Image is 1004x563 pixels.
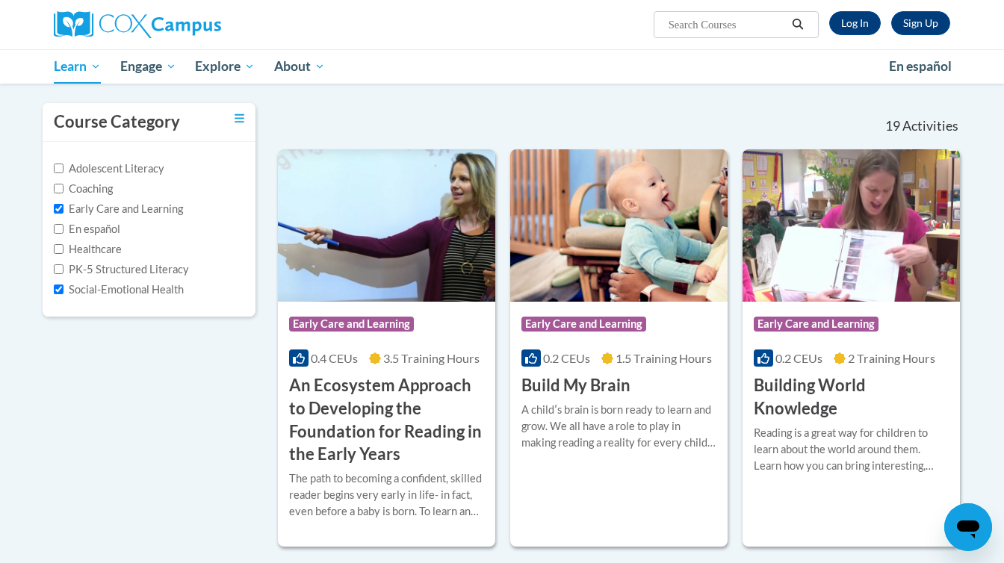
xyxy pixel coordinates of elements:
label: PK-5 Structured Literacy [54,261,189,278]
span: About [274,57,325,75]
span: 3.5 Training Hours [383,351,480,365]
div: Reading is a great way for children to learn about the world around them. Learn how you can bring... [754,425,949,474]
span: 2 Training Hours [848,351,935,365]
h3: An Ecosystem Approach to Developing the Foundation for Reading in the Early Years [289,374,484,466]
iframe: Button to launch messaging window [944,503,992,551]
a: Engage [111,49,186,84]
label: Coaching [54,181,113,197]
button: Search [787,16,809,34]
input: Checkbox for Options [54,244,63,254]
label: Social-Emotional Health [54,281,184,298]
img: Course Logo [743,149,960,302]
input: Checkbox for Options [54,264,63,274]
input: Checkbox for Options [54,164,63,173]
h3: Building World Knowledge [754,374,949,420]
span: Activities [902,118,958,134]
span: Early Care and Learning [289,317,414,332]
span: 19 [885,118,900,134]
div: Main menu [31,49,973,84]
h3: Build My Brain [521,374,630,397]
img: Cox Campus [54,11,221,38]
input: Checkbox for Options [54,184,63,193]
img: Course Logo [278,149,495,302]
a: Course LogoEarly Care and Learning0.2 CEUs1.5 Training Hours Build My BrainA childʹs brain is bor... [510,149,728,547]
label: Adolescent Literacy [54,161,164,177]
a: Log In [829,11,881,35]
div: A childʹs brain is born ready to learn and grow. We all have a role to play in making reading a r... [521,402,716,451]
a: Course LogoEarly Care and Learning0.2 CEUs2 Training Hours Building World KnowledgeReading is a g... [743,149,960,547]
a: Explore [185,49,264,84]
a: Cox Campus [54,11,338,38]
input: Checkbox for Options [54,284,63,294]
span: Learn [54,57,101,75]
span: Explore [195,57,255,75]
span: Early Care and Learning [754,317,878,332]
label: Healthcare [54,241,122,258]
span: 0.2 CEUs [775,351,822,365]
input: Checkbox for Options [54,224,63,234]
a: About [264,49,335,84]
input: Search Courses [667,16,787,34]
span: Engage [120,57,176,75]
span: 0.4 CEUs [311,351,358,365]
a: Toggle collapse [235,111,244,127]
a: Course LogoEarly Care and Learning0.4 CEUs3.5 Training Hours An Ecosystem Approach to Developing ... [278,149,495,547]
a: En español [879,51,961,82]
h3: Course Category [54,111,180,134]
span: 1.5 Training Hours [616,351,712,365]
span: Early Care and Learning [521,317,646,332]
div: The path to becoming a confident, skilled reader begins very early in life- in fact, even before ... [289,470,484,520]
span: En español [889,58,952,74]
a: Register [891,11,950,35]
input: Checkbox for Options [54,204,63,214]
span: 0.2 CEUs [543,351,590,365]
a: Learn [44,49,111,84]
label: Early Care and Learning [54,201,183,217]
img: Course Logo [510,149,728,302]
label: En español [54,221,120,237]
